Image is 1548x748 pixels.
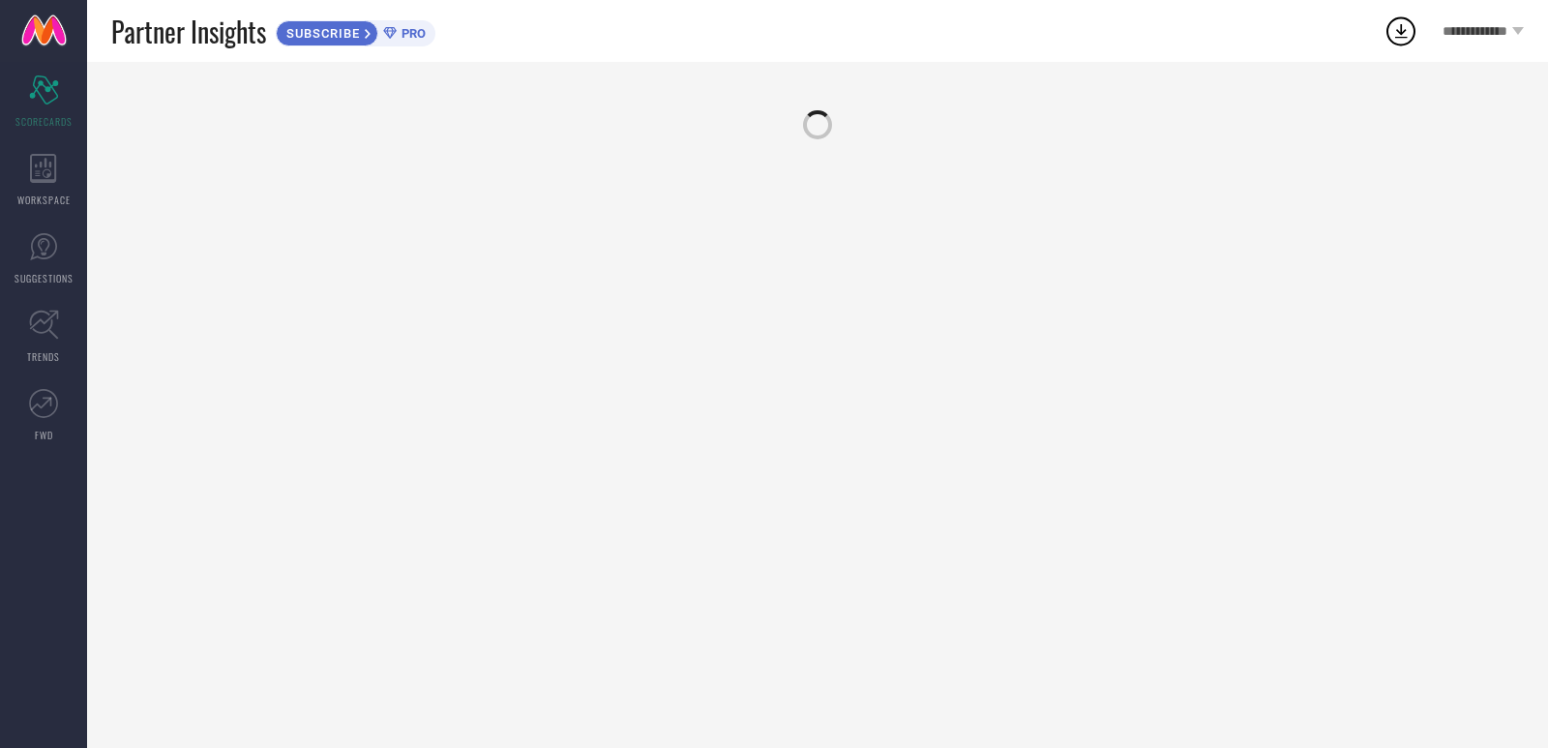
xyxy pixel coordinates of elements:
span: Partner Insights [111,12,266,51]
span: WORKSPACE [17,193,71,207]
span: SUGGESTIONS [15,271,74,285]
a: SUBSCRIBEPRO [276,15,435,46]
span: FWD [35,428,53,442]
div: Open download list [1384,14,1418,48]
span: SCORECARDS [15,114,73,129]
span: SUBSCRIBE [277,26,365,41]
span: TRENDS [27,349,60,364]
span: PRO [397,26,426,41]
